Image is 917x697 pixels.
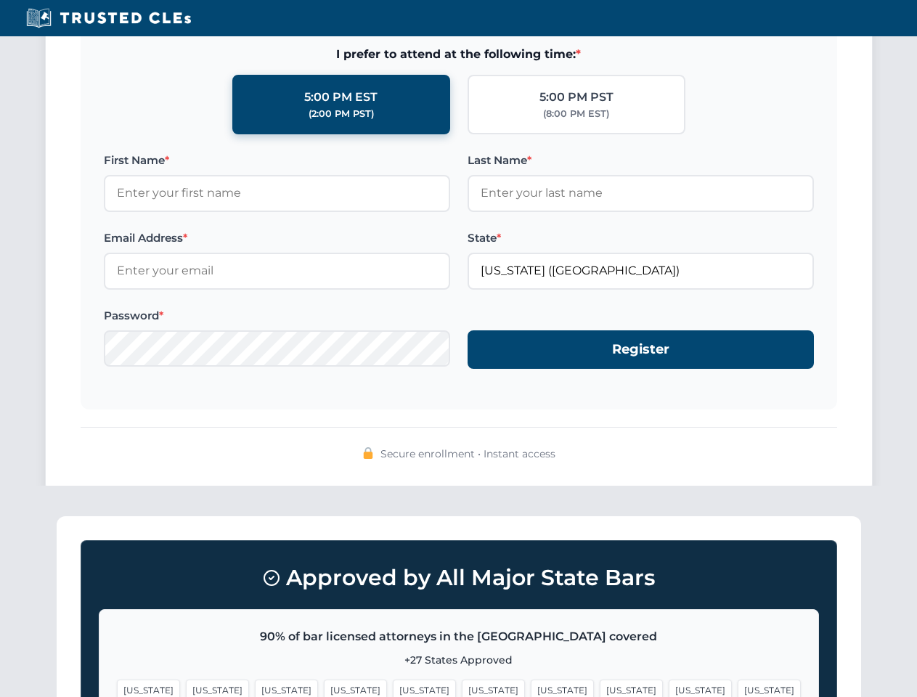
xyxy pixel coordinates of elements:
[104,175,450,211] input: Enter your first name
[468,229,814,247] label: State
[468,253,814,289] input: Florida (FL)
[304,88,378,107] div: 5:00 PM EST
[380,446,555,462] span: Secure enrollment • Instant access
[468,175,814,211] input: Enter your last name
[117,652,801,668] p: +27 States Approved
[117,627,801,646] p: 90% of bar licensed attorneys in the [GEOGRAPHIC_DATA] covered
[468,152,814,169] label: Last Name
[309,107,374,121] div: (2:00 PM PST)
[22,7,195,29] img: Trusted CLEs
[104,307,450,325] label: Password
[468,330,814,369] button: Register
[104,253,450,289] input: Enter your email
[362,447,374,459] img: 🔒
[104,229,450,247] label: Email Address
[543,107,609,121] div: (8:00 PM EST)
[99,558,819,598] h3: Approved by All Major State Bars
[104,45,814,64] span: I prefer to attend at the following time:
[539,88,614,107] div: 5:00 PM PST
[104,152,450,169] label: First Name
